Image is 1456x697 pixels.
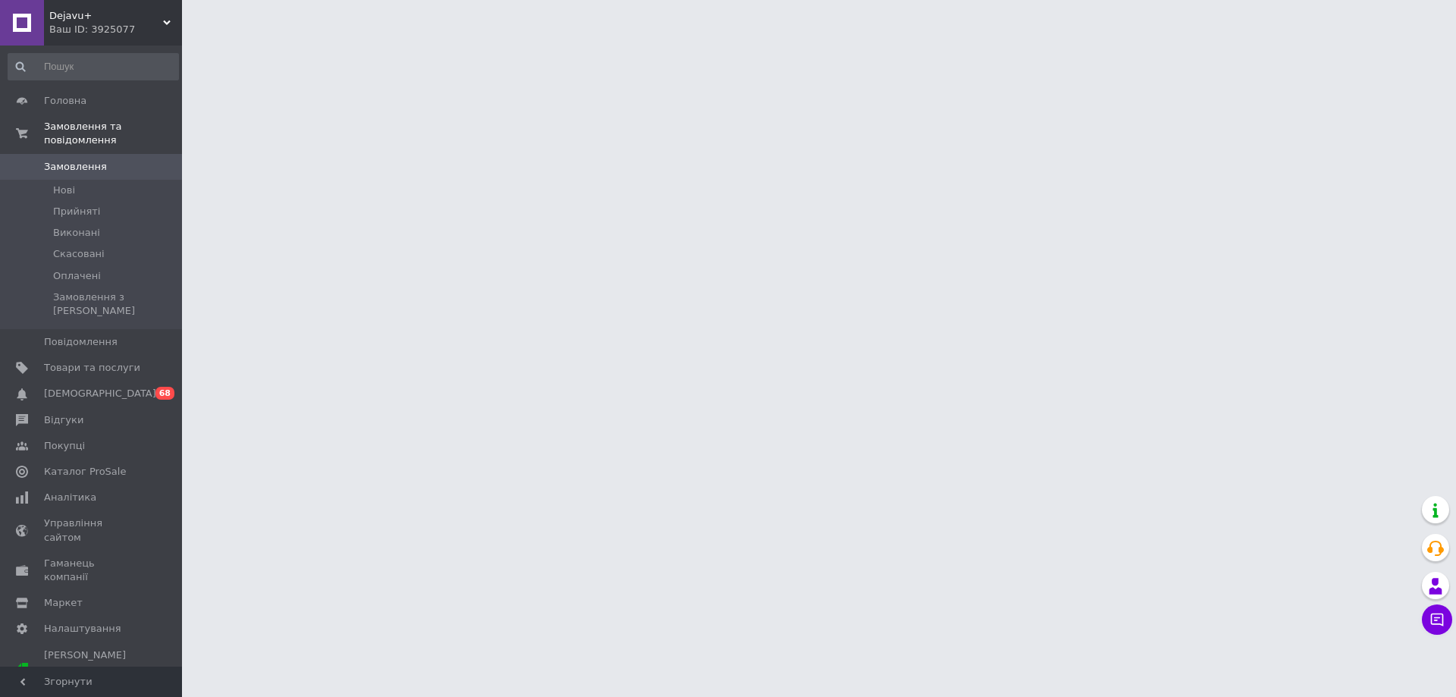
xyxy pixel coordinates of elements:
span: Гаманець компанії [44,557,140,584]
span: Покупці [44,439,85,453]
span: Оплачені [53,269,101,283]
span: Нові [53,184,75,197]
span: Прийняті [53,205,100,218]
span: Головна [44,94,86,108]
span: Аналітика [44,491,96,504]
span: Товари та послуги [44,361,140,375]
span: Dejavu+ [49,9,163,23]
span: Замовлення [44,160,107,174]
span: Повідомлення [44,335,118,349]
span: Скасовані [53,247,105,261]
input: Пошук [8,53,179,80]
span: [PERSON_NAME] та рахунки [44,648,140,690]
span: Виконані [53,226,100,240]
span: Замовлення та повідомлення [44,120,182,147]
span: Маркет [44,596,83,610]
button: Чат з покупцем [1422,604,1452,635]
span: 68 [155,387,174,400]
span: Замовлення з [PERSON_NAME] [53,290,177,318]
span: [DEMOGRAPHIC_DATA] [44,387,156,400]
span: Каталог ProSale [44,465,126,479]
span: Налаштування [44,622,121,636]
div: Ваш ID: 3925077 [49,23,182,36]
span: Управління сайтом [44,516,140,544]
span: Відгуки [44,413,83,427]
